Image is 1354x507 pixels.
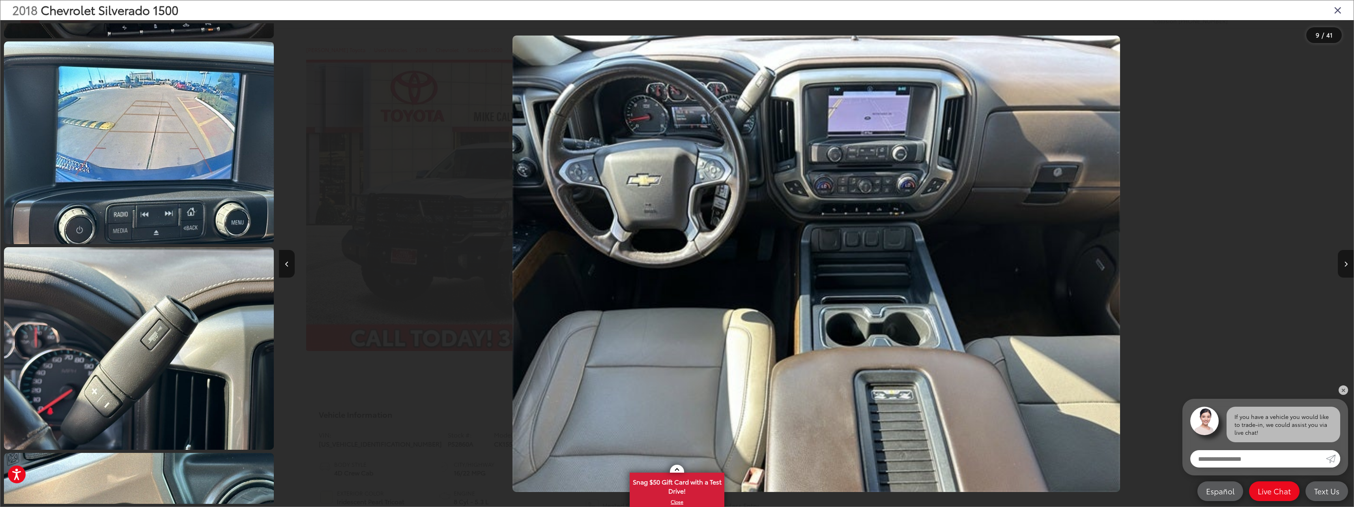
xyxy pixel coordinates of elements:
[1202,486,1238,496] span: Español
[1,245,277,452] img: 2018 Chevrolet Silverado 1500 LTZ 1LZ
[1227,407,1340,442] div: If you have a vehicle you would like to trade-in, we could assist you via live chat!
[279,250,295,278] button: Previous image
[1,39,277,246] img: 2018 Chevrolet Silverado 1500 LTZ 1LZ
[1321,32,1325,38] span: /
[1338,250,1354,278] button: Next image
[1190,407,1219,435] img: Agent profile photo
[1316,30,1319,39] span: 9
[512,36,1120,492] img: 2018 Chevrolet Silverado 1500 LTZ 1LZ
[1197,481,1243,501] a: Español
[1310,486,1343,496] span: Text Us
[12,1,37,18] span: 2018
[1326,450,1340,468] a: Submit
[1254,486,1295,496] span: Live Chat
[1326,30,1333,39] span: 41
[1334,5,1342,15] i: Close gallery
[1249,481,1300,501] a: Live Chat
[279,36,1354,492] div: 2018 Chevrolet Silverado 1500 LTZ 1LZ 8
[630,473,724,498] span: Snag $50 Gift Card with a Test Drive!
[41,1,178,18] span: Chevrolet Silverado 1500
[1190,450,1326,468] input: Enter your message
[1305,481,1348,501] a: Text Us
